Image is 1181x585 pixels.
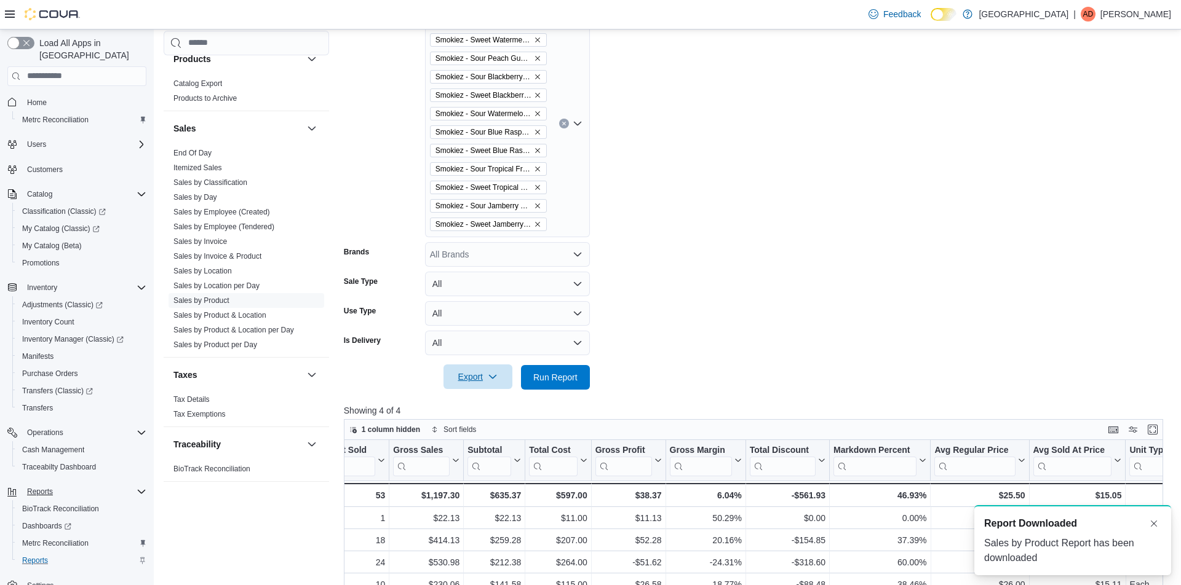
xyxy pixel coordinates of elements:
span: Adjustments (Classic) [17,297,146,312]
button: Users [22,137,51,152]
a: Adjustments (Classic) [12,296,151,313]
button: Remove Smokiez - Sour Watermelon Gummies - 100mg from selection in this group [534,110,541,117]
span: Sales by Product & Location per Day [173,325,294,335]
span: Sales by Invoice [173,237,227,246]
span: Smokiez - Sour Tropical Fruit Gummies - 100mg [435,163,531,175]
div: Sales [164,146,329,357]
span: Inventory Manager (Classic) [17,332,146,347]
span: Load All Apps in [GEOGRAPHIC_DATA] [34,37,146,61]
div: Gross Sales [393,444,450,456]
a: Sales by Product per Day [173,340,257,349]
button: Reports [2,483,151,500]
label: Use Type [344,306,376,316]
button: Home [2,93,151,111]
div: $0.00 [750,511,825,525]
button: All [425,301,590,326]
a: Transfers [17,401,58,415]
button: Clear input [559,119,569,128]
span: Manifests [22,351,54,361]
div: 60.00% [833,555,926,570]
a: Products to Archive [173,94,237,103]
a: Sales by Classification [173,178,247,187]
div: Net Sold [332,444,375,476]
a: Sales by Product & Location [173,311,266,320]
div: $414.13 [393,533,459,548]
div: $1,197.30 [393,488,459,503]
a: Sales by Product [173,296,229,305]
span: Metrc Reconciliation [22,115,89,125]
div: $635.37 [467,488,521,503]
div: $264.00 [529,555,587,570]
button: Reports [22,484,58,499]
div: 0.00% [833,511,926,525]
button: Transfers [12,399,151,417]
a: Reports [17,553,53,568]
div: 6.04% [669,488,741,503]
a: Classification (Classic) [12,203,151,220]
h3: Taxes [173,369,197,381]
button: Taxes [173,369,302,381]
div: Sales by Product Report has been downloaded [984,536,1161,565]
span: Smokiez - Sweet Jamberry THC:CBN Gummies - 100mg [435,218,531,230]
span: Sales by Invoice & Product [173,251,261,261]
a: BioTrack Reconciliation [17,501,104,516]
button: Markdown Percent [833,444,926,476]
button: BioTrack Reconciliation [12,500,151,517]
button: Inventory [22,280,62,295]
button: Total Cost [529,444,587,476]
p: [PERSON_NAME] [1100,7,1171,22]
a: Sales by Invoice [173,237,227,246]
span: Sales by Classification [173,178,247,187]
button: Remove Smokiez - Sour Blue Raspberry Gummies - 100mg from selection in this group [534,128,541,136]
span: Smokiez - Sweet Blue Raspberry Gummies - 100mg [435,144,531,157]
a: Adjustments (Classic) [17,297,108,312]
span: Run Report [533,371,578,383]
span: Adjustments (Classic) [22,300,103,310]
div: Total Discount [750,444,816,476]
span: Customers [22,162,146,177]
button: Export [443,364,512,389]
span: Tax Details [173,395,210,404]
button: Open list of options [573,119,583,128]
button: Run Report [521,365,590,390]
div: Markdown Percent [833,444,917,476]
span: Report Downloaded [984,516,1077,531]
button: Traceabilty Dashboard [12,458,151,476]
div: -$154.85 [750,533,825,548]
span: Users [22,137,146,152]
span: BioTrack Reconciliation [173,464,250,474]
span: Purchase Orders [22,369,78,379]
button: Sort fields [426,422,481,437]
span: Smokiez - Sweet Blackberry Gummies - 100mg [435,89,531,101]
a: Traceabilty Dashboard [17,460,101,474]
button: Total Discount [750,444,825,476]
div: Subtotal [467,444,511,456]
div: Avg Regular Price [934,444,1015,456]
a: Dashboards [17,519,76,533]
div: Markdown Percent [833,444,917,456]
a: Sales by Location [173,267,232,275]
button: Operations [2,424,151,441]
span: 1 column hidden [362,425,420,434]
button: Avg Regular Price [934,444,1025,476]
button: Purchase Orders [12,365,151,382]
button: Products [173,53,302,65]
button: Gross Margin [669,444,741,476]
span: Promotions [17,256,146,270]
button: Remove Smokiez - Sour Peach Gummies - 100mg from selection in this group [534,55,541,62]
button: Remove Smokiez - Sweet Tropical Fruit Gummies - 100mg from selection in this group [534,184,541,191]
span: Sales by Employee (Created) [173,207,270,217]
span: Smokiez - Sour Tropical Fruit Gummies - 100mg [430,162,547,176]
a: Purchase Orders [17,366,83,381]
span: Sales by Product per Day [173,340,257,350]
div: Avg Sold At Price [1033,444,1111,476]
button: My Catalog (Beta) [12,237,151,254]
div: Gross Margin [669,444,731,476]
span: Smokiez - Sweet Tropical Fruit Gummies - 100mg [435,181,531,194]
span: Catalog [27,189,52,199]
button: Remove Smokiez - Sour Tropical Fruit Gummies - 100mg from selection in this group [534,165,541,173]
div: $22.13 [467,511,521,525]
button: Sales [304,121,319,136]
span: Inventory [27,283,57,292]
button: Open list of options [573,249,583,259]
